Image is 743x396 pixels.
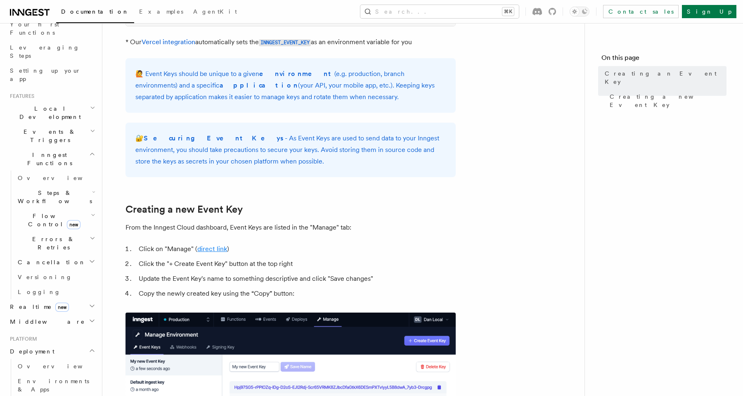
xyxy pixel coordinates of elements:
span: Overview [18,175,103,181]
span: Examples [139,8,183,15]
span: Leveraging Steps [10,44,80,59]
a: AgentKit [188,2,242,22]
span: Errors & Retries [14,235,90,251]
span: Creating an Event Key [605,69,726,86]
strong: application [220,81,298,89]
a: direct link [197,245,227,253]
li: Click the "+ Create Event Key" button at the top right [136,258,456,270]
p: From the Inngest Cloud dashboard, Event Keys are listed in the "Manage" tab: [125,222,456,233]
a: Creating a new Event Key [606,89,726,112]
a: Your first Functions [7,17,97,40]
span: Steps & Workflows [14,189,92,205]
span: Inngest Functions [7,151,89,167]
h4: On this page [601,53,726,66]
a: Setting up your app [7,63,97,86]
span: Realtime [7,303,69,311]
li: Copy the newly created key using the “Copy” button: [136,288,456,299]
span: Overview [18,363,103,370]
button: Events & Triggers [7,124,97,147]
span: Creating a new Event Key [610,92,726,109]
kbd: ⌘K [502,7,514,16]
span: new [55,303,69,312]
span: new [67,220,80,229]
button: Toggle dark mode [570,7,589,17]
button: Inngest Functions [7,147,97,171]
span: Middleware [7,318,85,326]
span: AgentKit [193,8,237,15]
a: Examples [134,2,188,22]
span: Features [7,93,34,100]
button: Deployment [7,344,97,359]
code: INNGEST_EVENT_KEY [259,39,311,46]
button: Local Development [7,101,97,124]
a: Vercel integration [142,38,195,46]
span: Events & Triggers [7,128,90,144]
span: Logging [18,289,61,295]
a: Documentation [56,2,134,23]
a: Contact sales [603,5,679,18]
button: Realtimenew [7,299,97,314]
button: Middleware [7,314,97,329]
span: Documentation [61,8,129,15]
p: 🔐 - As Event Keys are used to send data to your Inngest environment, you should take precautions ... [135,133,446,167]
a: Overview [14,171,97,185]
span: Versioning [18,274,72,280]
a: Sign Up [682,5,736,18]
li: Update the Event Key's name to something descriptive and click "Save changes" [136,273,456,285]
p: * Our automatically sets the as an environment variable for you [125,36,456,48]
button: Search...⌘K [360,5,519,18]
span: Flow Control [14,212,91,228]
a: Leveraging Steps [7,40,97,63]
span: Deployment [7,347,54,356]
p: 🙋 Event Keys should be unique to a given (e.g. production, branch environments) and a specific (y... [135,68,446,103]
a: Overview [14,359,97,374]
strong: environment [259,70,334,78]
a: Creating an Event Key [601,66,726,89]
li: Click on "Manage" ( ) [136,243,456,255]
strong: Securing Event Keys [144,134,285,142]
span: Setting up your app [10,67,81,82]
span: Environments & Apps [18,378,89,393]
button: Cancellation [14,255,97,270]
a: Creating a new Event Key [125,204,243,215]
a: Logging [14,285,97,299]
a: Versioning [14,270,97,285]
span: Local Development [7,104,90,121]
div: Inngest Functions [7,171,97,299]
a: INNGEST_EVENT_KEY [259,38,311,46]
button: Flow Controlnew [14,209,97,232]
button: Steps & Workflows [14,185,97,209]
button: Errors & Retries [14,232,97,255]
span: Cancellation [14,258,86,266]
span: Platform [7,336,37,342]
